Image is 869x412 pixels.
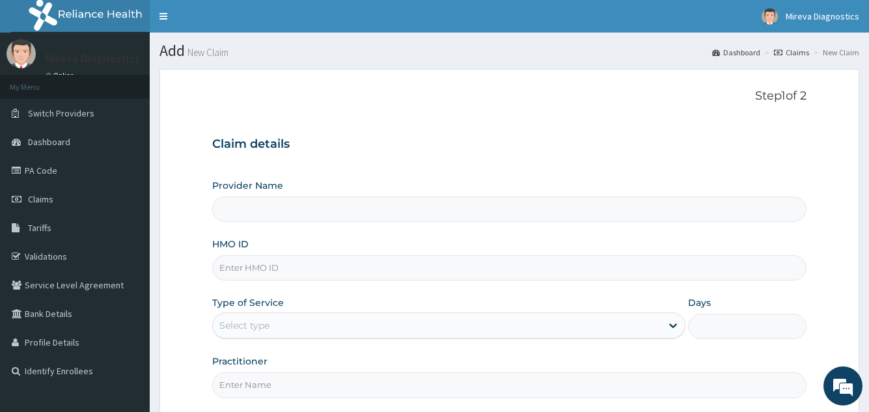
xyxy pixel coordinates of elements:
label: Practitioner [212,355,268,368]
label: Days [688,296,711,309]
li: New Claim [810,47,859,58]
span: Mireva Diagnostics [786,10,859,22]
label: HMO ID [212,238,249,251]
label: Provider Name [212,179,283,192]
span: Tariffs [28,222,51,234]
a: Online [46,71,77,80]
span: Dashboard [28,136,70,148]
h3: Claim details [212,137,806,152]
span: Switch Providers [28,107,94,119]
h1: Add [159,42,859,59]
p: Mireva Diagnostics [46,53,140,64]
input: Enter HMO ID [212,255,806,281]
input: Enter Name [212,372,806,398]
div: Select type [219,319,269,332]
span: Claims [28,193,53,205]
label: Type of Service [212,296,284,309]
img: User Image [7,39,36,68]
img: User Image [762,8,778,25]
small: New Claim [185,48,228,57]
a: Claims [774,47,809,58]
p: Step 1 of 2 [212,89,806,103]
a: Dashboard [712,47,760,58]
